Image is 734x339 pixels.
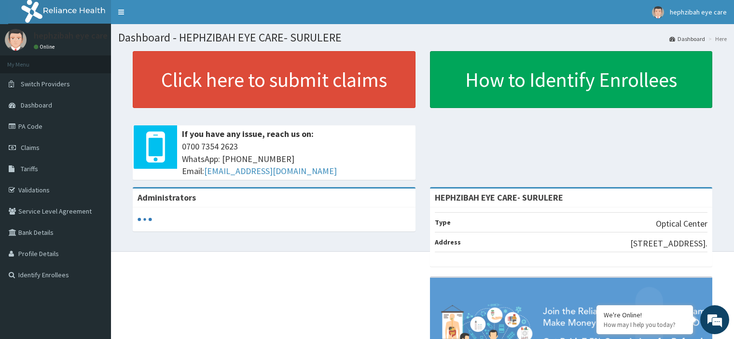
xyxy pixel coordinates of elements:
[138,212,152,227] svg: audio-loading
[630,237,707,250] p: [STREET_ADDRESS].
[669,35,705,43] a: Dashboard
[670,8,727,16] span: hephzibah eye care
[604,321,686,329] p: How may I help you today?
[435,192,563,203] strong: HEPHZIBAH EYE CARE- SURULERE
[118,31,727,44] h1: Dashboard - HEPHZIBAH EYE CARE- SURULERE
[133,51,415,108] a: Click here to submit claims
[656,217,707,230] p: Optical Center
[435,218,451,227] b: Type
[652,6,664,18] img: User Image
[604,311,686,319] div: We're Online!
[21,143,40,152] span: Claims
[430,51,713,108] a: How to Identify Enrollees
[182,128,314,139] b: If you have any issue, reach us on:
[5,29,27,51] img: User Image
[21,101,52,109] span: Dashboard
[21,164,38,173] span: Tariffs
[34,43,57,50] a: Online
[435,238,461,246] b: Address
[138,192,196,203] b: Administrators
[706,35,727,43] li: Here
[182,140,411,177] span: 0700 7354 2623 WhatsApp: [PHONE_NUMBER] Email:
[21,80,70,88] span: Switch Providers
[34,31,108,40] p: hephzibah eye care
[204,165,337,176] a: [EMAIL_ADDRESS][DOMAIN_NAME]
